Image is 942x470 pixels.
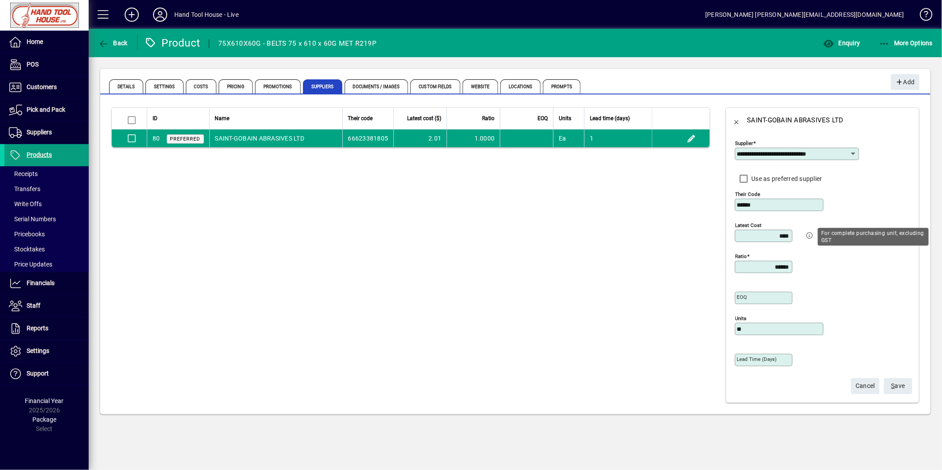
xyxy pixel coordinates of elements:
span: Promotions [255,79,301,94]
span: Details [109,79,143,94]
span: Settings [145,79,184,94]
a: Receipts [4,166,89,181]
div: 75X610X60G - BELTS 75 x 610 x 60G MET R219P [218,36,377,51]
mat-label: Lead time (days) [737,356,777,362]
button: Back [96,35,130,51]
mat-label: EOQ [737,294,747,300]
span: Stocktakes [9,246,45,253]
a: Knowledge Base [913,2,931,31]
button: More Options [877,35,935,51]
div: SAINT-GOBAIN ABRASIVES LTD [747,113,844,127]
span: Home [27,38,43,45]
span: Staff [27,302,40,309]
span: Products [27,151,52,158]
a: Settings [4,340,89,362]
span: POS [27,61,39,68]
a: Price Updates [4,257,89,272]
label: Use as preferred supplier [750,174,822,183]
span: Custom Fields [410,79,460,94]
span: ave [891,379,905,393]
td: 1.0000 [447,129,500,147]
mat-label: Units [735,315,747,321]
span: Settings [27,347,49,354]
mat-label: Ratio [735,253,747,259]
span: Pricebooks [9,231,45,238]
span: Suppliers [27,129,52,136]
span: Website [463,79,498,94]
a: Financials [4,272,89,294]
span: Lead time (days) [590,114,630,123]
span: Suppliers [303,79,342,94]
span: S [891,382,895,389]
span: Prompts [543,79,581,94]
a: Transfers [4,181,89,196]
a: Stocktakes [4,242,89,257]
button: Enquiry [821,35,862,51]
a: Write Offs [4,196,89,211]
span: Reports [27,325,48,332]
button: Profile [146,7,174,23]
button: Cancel [851,378,879,394]
span: Transfers [9,185,40,192]
span: Documents / Images [345,79,408,94]
span: Support [27,370,49,377]
span: Add [895,75,915,90]
mat-label: Supplier [735,140,754,146]
span: Customers [27,83,57,90]
a: Support [4,363,89,385]
a: Staff [4,295,89,317]
a: Suppliers [4,121,89,144]
span: Cancel [856,379,875,393]
div: For complete purchasing unit, excluding GST [818,228,929,246]
span: Price Updates [9,261,52,268]
div: 80 [153,134,160,143]
button: Add [118,7,146,23]
span: Pricing [219,79,253,94]
span: Back [98,39,128,47]
span: Costs [186,79,217,94]
td: 66623381805 [342,129,394,147]
span: Locations [500,79,541,94]
span: More Options [879,39,933,47]
a: Serial Numbers [4,211,89,227]
mat-label: Latest cost [735,222,762,228]
a: Reports [4,317,89,340]
a: Customers [4,76,89,98]
td: 1 [584,129,652,147]
td: Ea [553,129,584,147]
a: Pricebooks [4,227,89,242]
span: ID [153,114,157,123]
button: Save [884,378,912,394]
div: Hand Tool House - Live [174,8,239,22]
td: 2.01 [393,129,447,147]
span: EOQ [538,114,548,123]
span: Units [559,114,571,123]
button: Add [891,74,919,90]
span: Their code [348,114,373,123]
span: Ratio [482,114,495,123]
span: Name [215,114,230,123]
span: Serial Numbers [9,215,56,223]
span: Receipts [9,170,38,177]
span: Enquiry [823,39,860,47]
span: Pick and Pack [27,106,65,113]
mat-label: Their code [735,191,761,197]
a: POS [4,54,89,76]
a: Home [4,31,89,53]
a: Pick and Pack [4,99,89,121]
div: [PERSON_NAME] [PERSON_NAME][EMAIL_ADDRESS][DOMAIN_NAME] [705,8,904,22]
span: Preferred [170,136,200,142]
span: Financials [27,279,55,286]
button: Back [726,110,747,131]
span: Write Offs [9,200,42,208]
span: Latest cost ($) [407,114,441,123]
span: Package [32,416,56,423]
div: Product [144,36,200,50]
td: SAINT-GOBAIN ABRASIVES LTD [209,129,342,147]
app-page-header-button: Back [89,35,137,51]
span: Financial Year [25,397,64,404]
